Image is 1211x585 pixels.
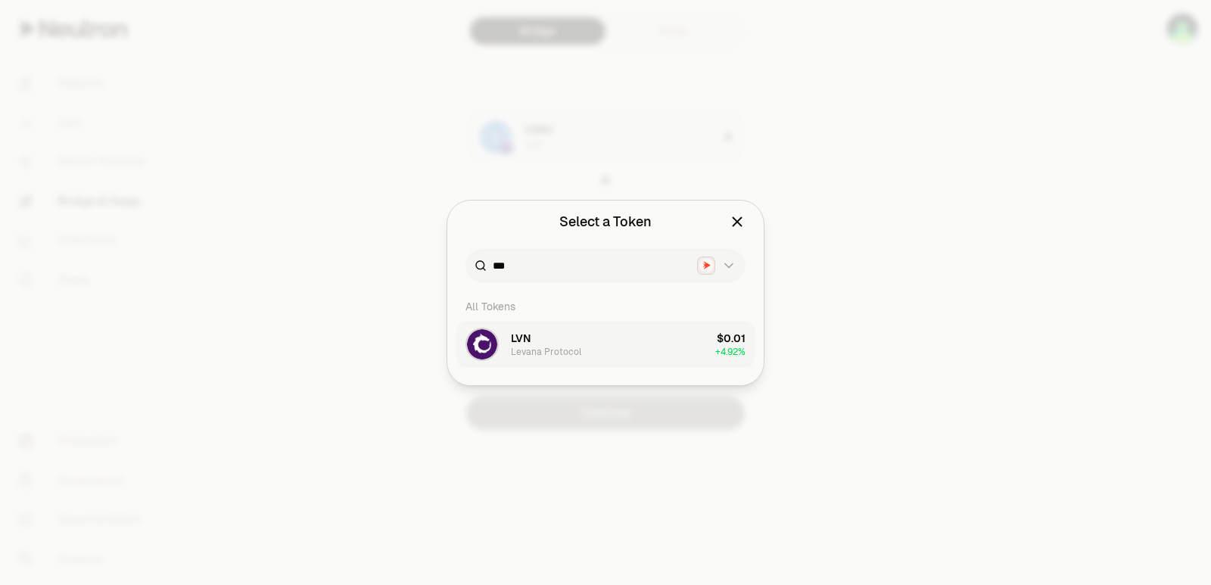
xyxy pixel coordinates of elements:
[715,346,746,358] span: + 4.92%
[511,346,581,358] div: Levana Protocol
[717,331,746,346] div: $0.01
[699,258,714,272] img: Neutron Logo
[697,257,736,275] button: Neutron LogoNeutron Logo
[456,322,755,367] button: LVN LogoLVNLevana Protocol$0.01+4.92%
[729,211,746,232] button: Close
[467,329,497,359] img: LVN Logo
[511,331,531,346] span: LVN
[559,211,652,232] div: Select a Token
[456,291,755,322] div: All Tokens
